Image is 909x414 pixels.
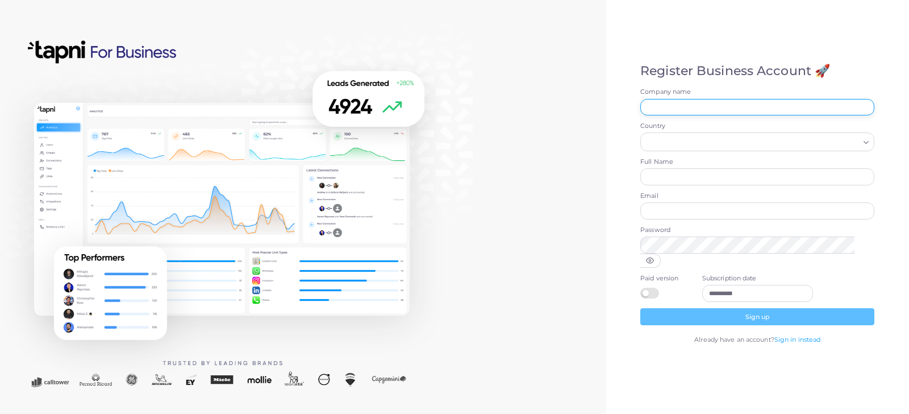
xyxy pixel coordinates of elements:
label: Paid version [640,274,690,283]
label: Full Name [640,158,874,167]
label: Password [640,226,874,235]
a: Sign in instead [774,336,821,343]
span: Already have an account? [694,336,774,343]
label: Subscription date [702,274,813,283]
label: Company name [640,88,874,97]
input: Search for option [645,136,859,148]
label: Country [640,122,874,131]
button: Sign up [640,308,874,325]
h4: Register Business Account 🚀 [640,64,874,78]
label: Email [640,192,874,201]
div: Search for option [640,133,874,151]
